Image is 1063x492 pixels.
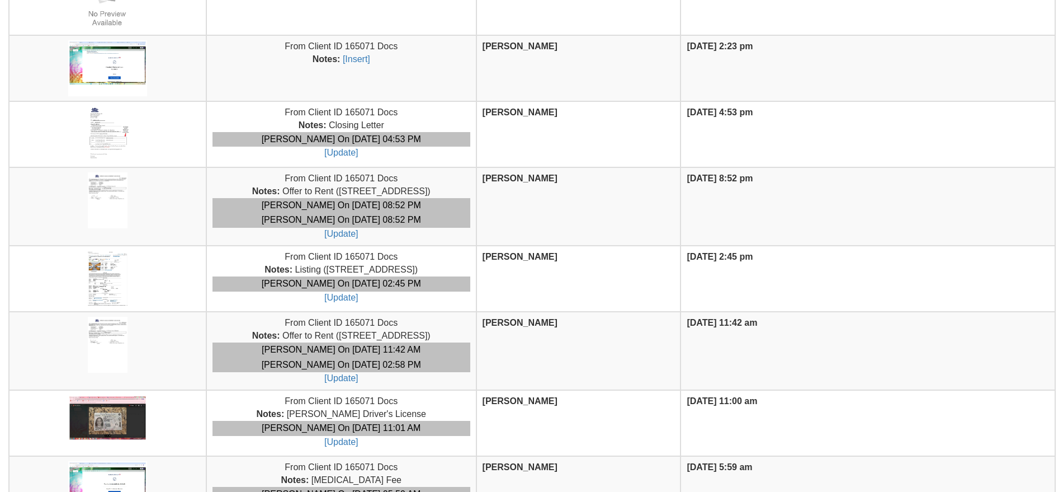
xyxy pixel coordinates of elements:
b: Notes: [299,120,327,130]
a: [Update] [324,437,358,447]
span: Offer to Rent ([STREET_ADDRESS]) [212,186,470,239]
a: [Insert] [343,54,370,64]
img: uid(227)-07cce4b8-85e7-9bd6-0f12-db25ff7b8aa9.jpg [88,317,127,373]
b: [DATE] 8:52 pm [687,174,753,183]
th: [PERSON_NAME] [476,390,681,456]
span: Offer to Rent ([STREET_ADDRESS]) [212,331,470,383]
center: From Client ID 165071 Docs [212,395,470,448]
th: [PERSON_NAME] [476,167,681,246]
div: [PERSON_NAME] On [DATE] 02:58 PM [212,358,470,373]
b: [DATE] 11:42 am [687,318,757,327]
b: [DATE] 4:53 pm [687,107,753,117]
img: uid(227)-263a543d-dc9a-bc31-4b04-67ae0193f105.jpg [68,395,148,451]
th: [PERSON_NAME] [476,312,681,390]
center: From Client ID 165071 Docs [212,172,470,241]
a: [Update] [324,373,358,383]
th: [PERSON_NAME] [476,101,681,167]
b: [DATE] 5:59 am [687,462,752,472]
b: Notes: [264,265,292,274]
span: Closing Letter [212,120,470,158]
span: Listing ([STREET_ADDRESS]) [212,265,470,302]
div: [PERSON_NAME] On [DATE] 04:53 PM [212,132,470,147]
div: [PERSON_NAME] On [DATE] 08:52 PM [212,213,470,228]
a: [Update] [324,293,358,302]
th: [PERSON_NAME] [476,246,681,312]
b: Notes: [313,54,341,64]
b: [DATE] 2:45 pm [687,252,753,261]
div: [PERSON_NAME] On [DATE] 11:42 AM [212,343,470,358]
center: From Client ID 165071 Docs [212,106,470,160]
img: uid(227)-0201664f-f575-3f04-e46a-ea98352f1a4d.jpg [86,106,129,162]
b: [DATE] 11:00 am [687,396,757,406]
div: [PERSON_NAME] On [DATE] 11:01 AM [212,421,470,436]
a: [Update] [324,229,358,238]
b: Notes: [252,331,280,340]
b: Notes: [256,409,284,419]
b: Notes: [281,475,309,485]
center: From Client ID 165071 Docs [212,317,470,385]
img: uid(227)-17310d66-634c-efef-9071-3eb8d74c547c.jpg [68,40,148,96]
img: uid(227)-06af8a09-9d83-aea3-06fe-18ac23c17c54.jpg [88,172,127,228]
b: [DATE] 2:23 pm [687,41,753,51]
center: From Client ID 165071 Docs [212,40,470,66]
div: [PERSON_NAME] On [DATE] 08:52 PM [212,198,470,213]
a: [Update] [324,148,358,157]
center: From Client ID 165071 Docs [212,251,470,304]
b: Notes: [252,186,280,196]
img: uid(227)-9198ac1d-ddc0-e6c7-9c46-a0c4d826c15f.jpg [86,251,129,307]
div: [PERSON_NAME] On [DATE] 02:45 PM [212,277,470,292]
span: [PERSON_NAME] Driver's License [212,409,470,447]
th: [PERSON_NAME] [476,35,681,101]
